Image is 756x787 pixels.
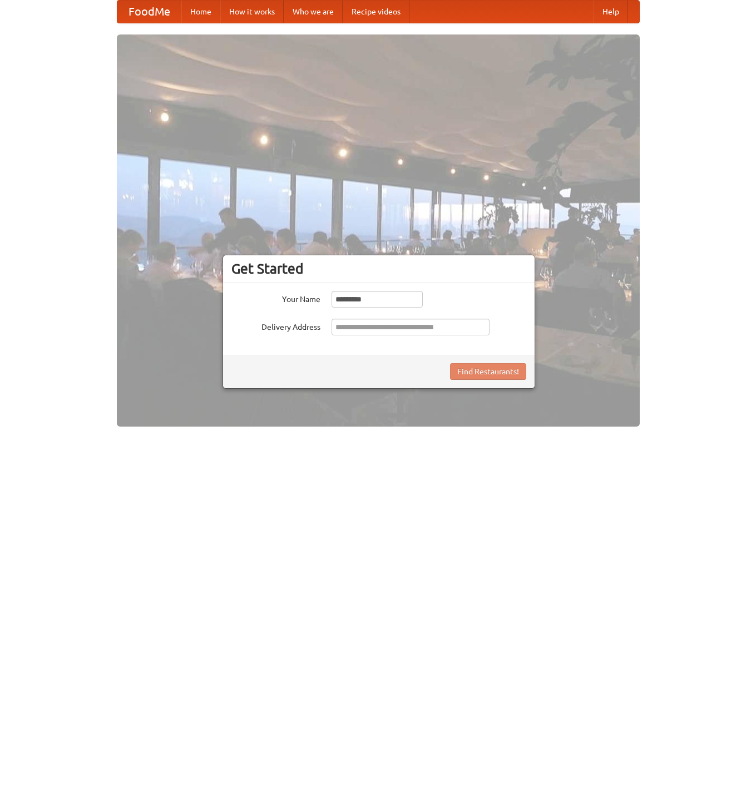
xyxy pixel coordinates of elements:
[284,1,343,23] a: Who we are
[343,1,409,23] a: Recipe videos
[220,1,284,23] a: How it works
[117,1,181,23] a: FoodMe
[181,1,220,23] a: Home
[231,291,320,305] label: Your Name
[450,363,526,380] button: Find Restaurants!
[231,260,526,277] h3: Get Started
[231,319,320,333] label: Delivery Address
[594,1,628,23] a: Help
